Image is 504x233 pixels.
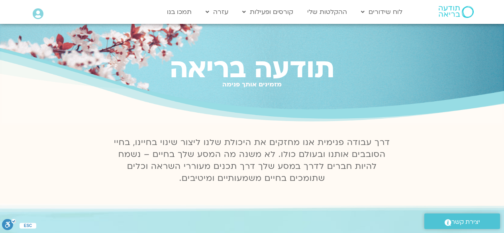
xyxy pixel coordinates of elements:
span: יצירת קשר [451,217,480,227]
a: ההקלטות שלי [303,4,351,20]
p: דרך עבודה פנימית אנו מחזקים את היכולת שלנו ליצור שינוי בחיינו, בחיי הסובבים אותנו ובעולם כולו. לא... [110,137,395,184]
a: קורסים ופעילות [238,4,297,20]
a: יצירת קשר [424,213,500,229]
img: תודעה בריאה [439,6,474,18]
a: עזרה [202,4,232,20]
a: תמכו בנו [163,4,196,20]
a: לוח שידורים [357,4,406,20]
